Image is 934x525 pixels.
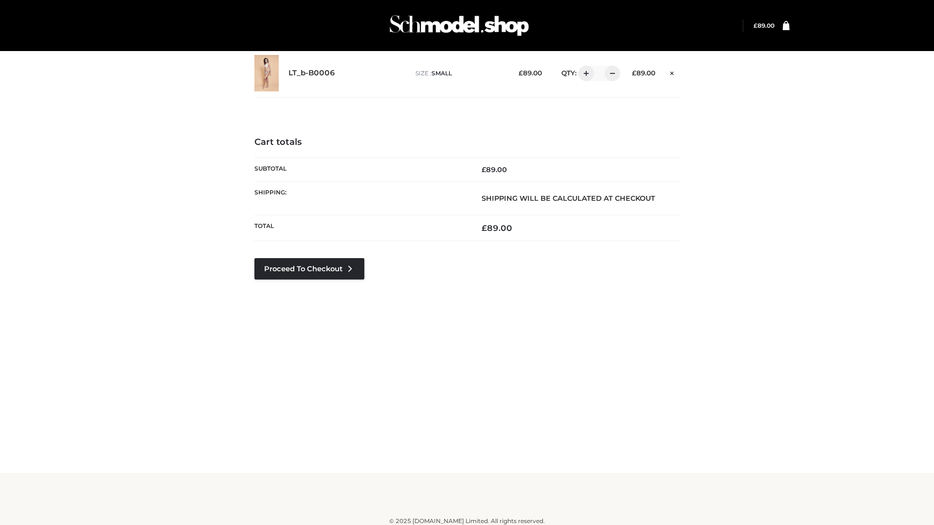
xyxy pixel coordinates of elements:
[754,22,774,29] a: £89.00
[254,157,467,181] th: Subtotal
[415,69,503,78] p: size :
[519,69,523,77] span: £
[431,70,452,77] span: SMALL
[254,181,467,215] th: Shipping:
[754,22,774,29] bdi: 89.00
[482,165,507,174] bdi: 89.00
[754,22,757,29] span: £
[632,69,655,77] bdi: 89.00
[482,223,487,233] span: £
[552,66,617,81] div: QTY:
[254,55,279,91] img: LT_b-B0006 - SMALL
[254,215,467,241] th: Total
[288,69,335,78] a: LT_b-B0006
[254,137,680,148] h4: Cart totals
[665,66,680,78] a: Remove this item
[482,165,486,174] span: £
[632,69,636,77] span: £
[519,69,542,77] bdi: 89.00
[482,223,512,233] bdi: 89.00
[254,258,364,280] a: Proceed to Checkout
[482,194,655,203] strong: Shipping will be calculated at checkout
[386,6,532,45] img: Schmodel Admin 964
